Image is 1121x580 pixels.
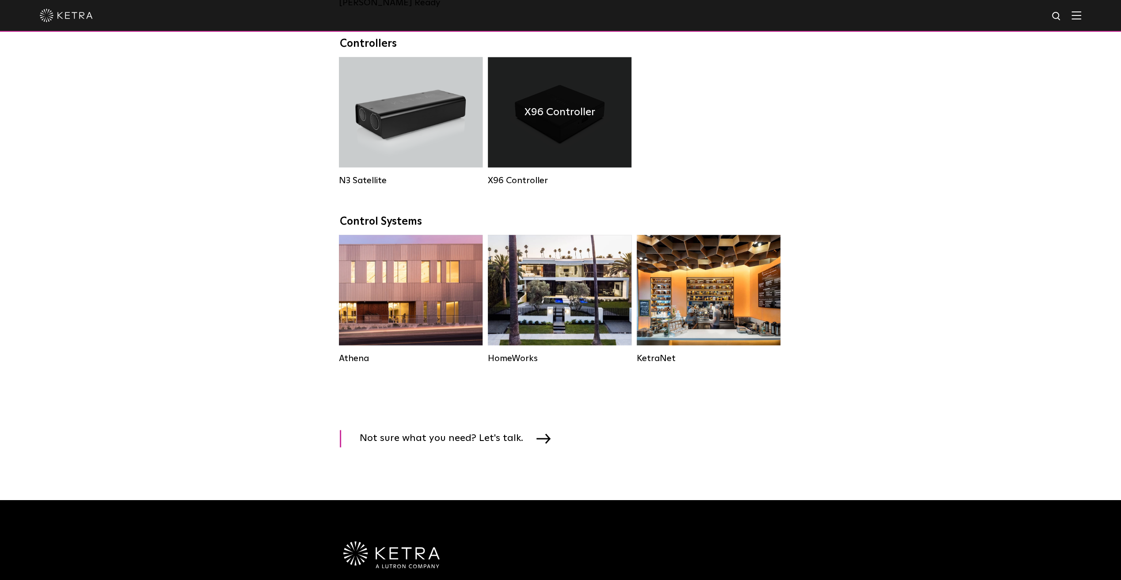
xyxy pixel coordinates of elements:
div: Athena [339,353,483,364]
div: X96 Controller [488,175,631,186]
a: Not sure what you need? Let's talk. [340,430,562,447]
div: HomeWorks [488,353,631,364]
span: Not sure what you need? Let's talk. [360,430,536,447]
a: HomeWorks Residential Solution [488,235,631,364]
a: X96 Controller X96 Controller [488,57,631,186]
img: Hamburger%20Nav.svg [1072,11,1081,19]
div: Controllers [340,38,782,50]
img: search icon [1051,11,1062,22]
a: Athena Commercial Solution [339,235,483,364]
div: KetraNet [637,353,780,364]
img: arrow [536,433,551,443]
img: ketra-logo-2019-white [40,9,93,22]
div: N3 Satellite [339,175,483,186]
img: Ketra-aLutronCo_White_RGB [343,541,440,569]
a: KetraNet Legacy System [637,235,780,364]
div: Control Systems [340,215,782,228]
a: N3 Satellite N3 Satellite [339,57,483,186]
h4: X96 Controller [524,104,595,121]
